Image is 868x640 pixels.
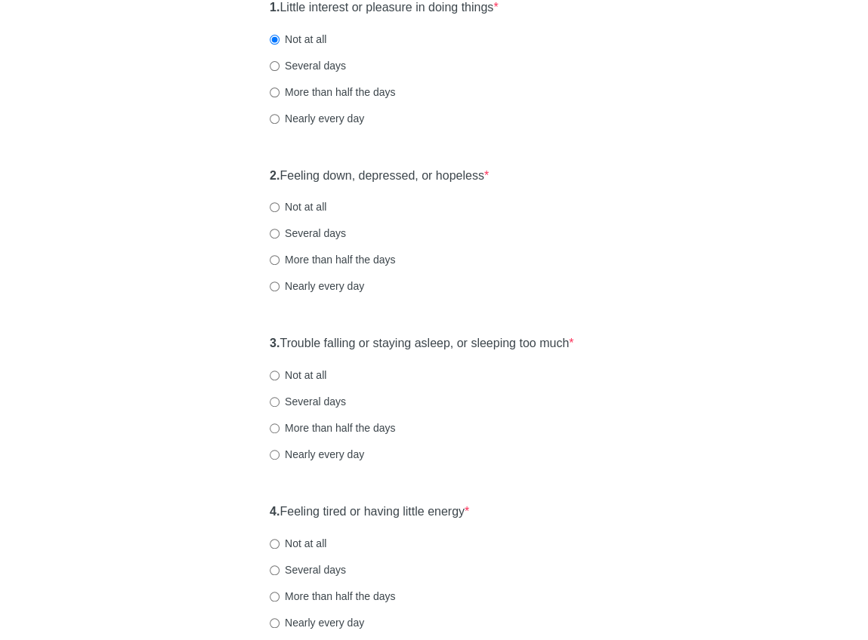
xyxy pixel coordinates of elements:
[270,226,346,241] label: Several days
[270,397,280,407] input: Several days
[270,252,395,267] label: More than half the days
[270,169,280,182] strong: 2.
[270,202,280,212] input: Not at all
[270,420,395,435] label: More than half the days
[270,394,346,409] label: Several days
[270,450,280,460] input: Nearly every day
[270,1,280,14] strong: 1.
[270,589,395,604] label: More than half the days
[270,447,364,462] label: Nearly every day
[270,88,280,97] input: More than half the days
[270,32,326,47] label: Not at all
[270,368,326,383] label: Not at all
[270,61,280,71] input: Several days
[270,618,280,628] input: Nearly every day
[270,168,489,185] label: Feeling down, depressed, or hopeless
[270,337,280,349] strong: 3.
[270,199,326,214] label: Not at all
[270,565,280,575] input: Several days
[270,423,280,433] input: More than half the days
[270,278,364,294] label: Nearly every day
[270,35,280,45] input: Not at all
[270,592,280,602] input: More than half the days
[270,58,346,73] label: Several days
[270,562,346,577] label: Several days
[270,505,280,518] strong: 4.
[270,335,573,352] label: Trouble falling or staying asleep, or sleeping too much
[270,539,280,549] input: Not at all
[270,255,280,265] input: More than half the days
[270,503,469,521] label: Feeling tired or having little energy
[270,371,280,380] input: Not at all
[270,85,395,100] label: More than half the days
[270,282,280,291] input: Nearly every day
[270,615,364,630] label: Nearly every day
[270,111,364,126] label: Nearly every day
[270,536,326,551] label: Not at all
[270,114,280,124] input: Nearly every day
[270,229,280,238] input: Several days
